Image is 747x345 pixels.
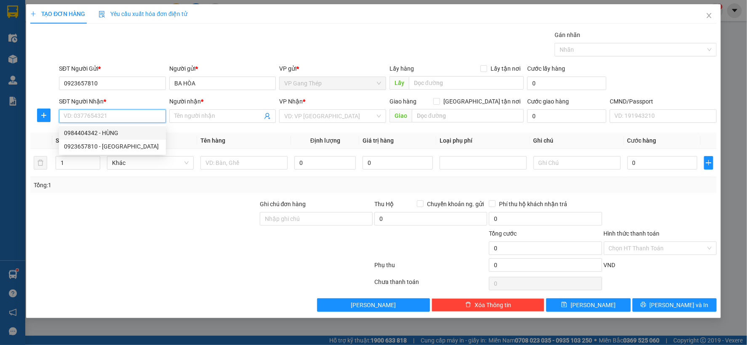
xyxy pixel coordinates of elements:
[496,199,571,209] span: Phí thu hộ khách nhận trả
[432,298,544,312] button: deleteXóa Thông tin
[390,109,412,122] span: Giao
[37,109,51,122] button: plus
[373,277,488,292] div: Chưa thanh toán
[260,212,373,226] input: Ghi chú đơn hàng
[11,57,113,71] b: GỬI : VP Gang Thép
[409,76,524,90] input: Dọc đường
[56,137,62,144] span: SL
[363,156,432,170] input: 0
[363,137,394,144] span: Giá trị hàng
[546,298,630,312] button: save[PERSON_NAME]
[310,137,340,144] span: Định lượng
[527,98,569,105] label: Cước giao hàng
[527,109,606,123] input: Cước giao hàng
[64,142,161,151] div: 0923657810 - [GEOGRAPHIC_DATA]
[530,133,624,149] th: Ghi chú
[640,302,646,308] span: printer
[30,11,85,17] span: TẠO ĐƠN HÀNG
[487,64,524,73] span: Lấy tận nơi
[465,302,471,308] span: delete
[11,11,74,53] img: logo.jpg
[59,126,166,140] div: 0984404342 - HÙNG
[79,21,352,31] li: 271 - [PERSON_NAME] - [GEOGRAPHIC_DATA] - [GEOGRAPHIC_DATA]
[264,113,271,119] span: user-add
[527,65,565,72] label: Cước lấy hàng
[99,11,105,18] img: icon
[169,97,276,106] div: Người nhận
[627,137,656,144] span: Cước hàng
[604,262,616,268] span: VND
[64,128,161,138] div: 0984404342 - HÙNG
[561,302,567,308] span: save
[436,133,530,149] th: Loại phụ phí
[632,298,717,312] button: printer[PERSON_NAME] và In
[34,156,47,170] button: delete
[440,97,524,106] span: [GEOGRAPHIC_DATA] tận nơi
[59,64,166,73] div: SĐT Người Gửi
[200,137,225,144] span: Tên hàng
[37,112,50,119] span: plus
[373,260,488,275] div: Phụ thu
[34,180,288,190] div: Tổng: 1
[390,76,409,90] span: Lấy
[424,199,487,209] span: Chuyển khoản ng. gửi
[604,230,660,237] label: Hình thức thanh toán
[390,98,416,105] span: Giao hàng
[704,156,713,170] button: plus
[697,4,721,28] button: Close
[412,109,524,122] input: Dọc đường
[650,300,709,310] span: [PERSON_NAME] và In
[555,32,580,38] label: Gán nhãn
[534,156,621,170] input: Ghi Chú
[112,157,189,169] span: Khác
[200,156,288,170] input: VD: Bàn, Ghế
[527,77,606,90] input: Cước lấy hàng
[610,97,717,106] div: CMND/Passport
[284,77,381,90] span: VP Gang Thép
[704,159,713,166] span: plus
[99,11,187,17] span: Yêu cầu xuất hóa đơn điện tử
[706,12,712,19] span: close
[489,230,517,237] span: Tổng cước
[374,201,394,207] span: Thu Hộ
[475,300,511,310] span: Xóa Thông tin
[571,300,616,310] span: [PERSON_NAME]
[260,201,306,207] label: Ghi chú đơn hàng
[279,98,303,105] span: VP Nhận
[59,140,166,153] div: 0923657810 - BA HÒA
[317,298,430,312] button: [PERSON_NAME]
[169,64,276,73] div: Người gửi
[351,300,396,310] span: [PERSON_NAME]
[59,97,166,106] div: SĐT Người Nhận
[279,64,386,73] div: VP gửi
[30,11,36,17] span: plus
[390,65,414,72] span: Lấy hàng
